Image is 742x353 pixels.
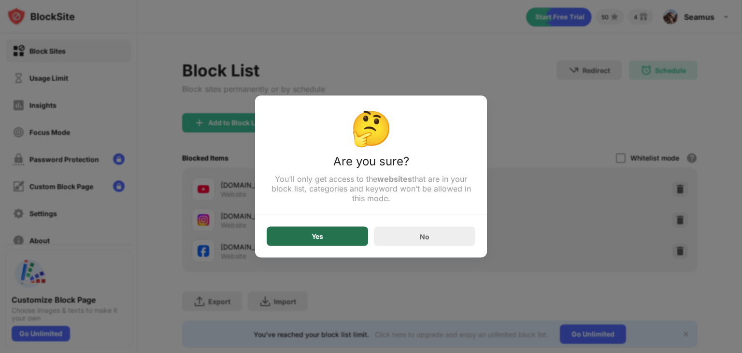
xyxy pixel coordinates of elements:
[267,107,475,148] div: 🤔
[377,174,412,184] strong: websites
[420,232,429,240] div: No
[312,233,323,240] div: Yes
[267,174,475,203] div: You’ll only get access to the that are in your block list, categories and keyword won’t be allowe...
[267,154,475,174] div: Are you sure?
